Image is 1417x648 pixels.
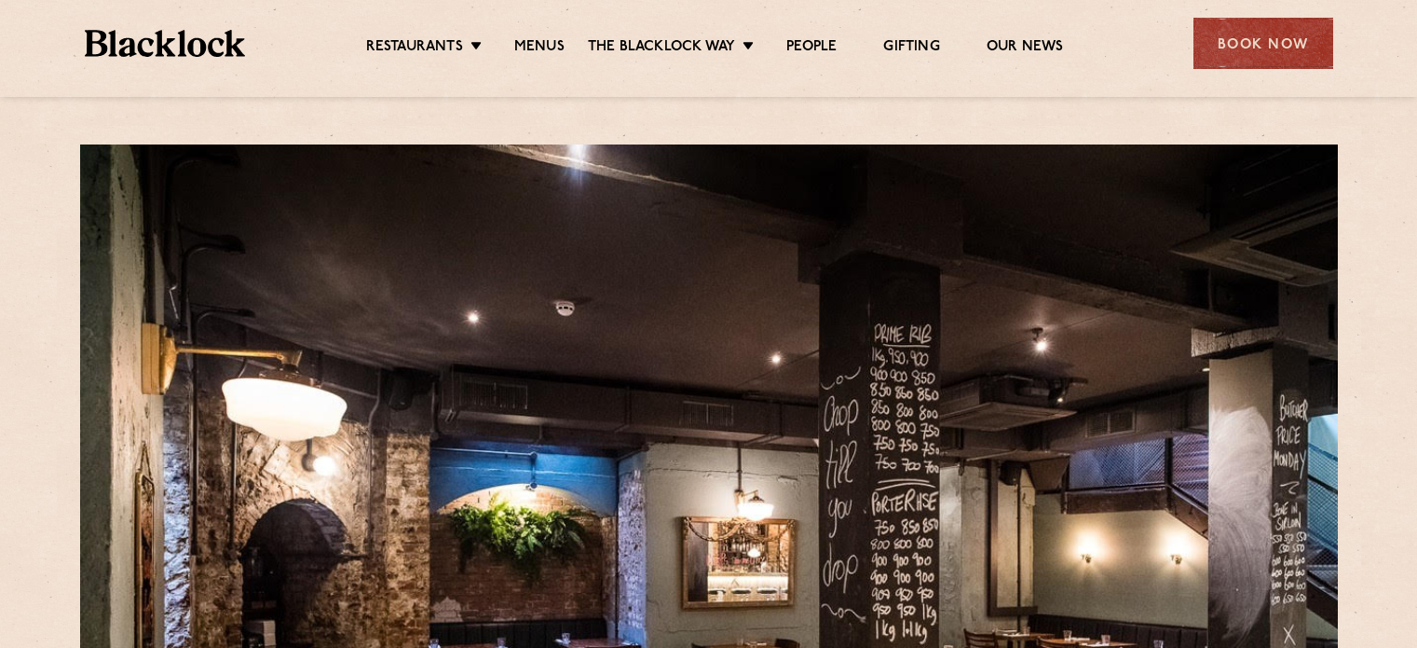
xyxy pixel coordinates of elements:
a: The Blacklock Way [588,38,735,59]
div: Book Now [1193,18,1333,69]
a: People [786,38,837,59]
img: BL_Textured_Logo-footer-cropped.svg [85,30,246,57]
a: Gifting [883,38,939,59]
a: Our News [987,38,1064,59]
a: Menus [514,38,565,59]
a: Restaurants [366,38,463,59]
